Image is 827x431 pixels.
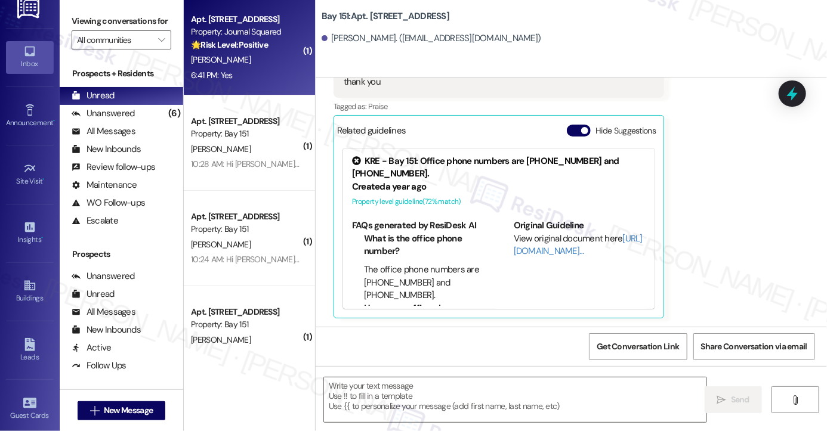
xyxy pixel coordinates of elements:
div: Property: Journal Squared [191,26,301,38]
button: Send [705,386,763,413]
button: Share Conversation via email [693,333,815,360]
div: Apt. [STREET_ADDRESS] [191,13,301,26]
div: All Messages [72,306,135,318]
div: Tagged as: [334,98,664,115]
div: View original document here [514,232,646,258]
div: Review follow-ups [72,161,155,173]
a: Leads [6,334,54,367]
span: Praise [368,101,388,111]
a: Site Visit • [6,159,54,191]
span: [PERSON_NAME] [191,239,251,250]
div: WO Follow-ups [72,197,145,209]
div: Unanswered [72,270,135,283]
i:  [791,395,800,405]
div: Unanswered [72,107,135,120]
span: • [53,117,55,125]
a: Buildings [6,275,54,308]
div: All Messages [72,125,135,138]
div: Related guidelines [337,125,406,142]
li: The office phone numbers are [PHONE_NUMBER] and [PHONE_NUMBER]. [364,263,485,302]
b: FAQs generated by ResiDesk AI [352,219,476,231]
div: [PERSON_NAME]. ([EMAIL_ADDRESS][DOMAIN_NAME]) [322,32,541,45]
div: Apt. [STREET_ADDRESS] [191,210,301,223]
input: All communities [77,30,152,49]
div: Property level guideline ( 72 % match) [352,196,646,208]
b: Original Guideline [514,219,584,231]
div: (6) [165,104,183,123]
label: Viewing conversations for [72,12,171,30]
span: • [41,234,43,242]
div: 6:41 PM: Yes [191,70,233,80]
i:  [158,35,165,45]
b: Bay 151: Apt. [STREET_ADDRESS] [322,10,449,23]
div: Created a year ago [352,181,646,193]
span: Share Conversation via email [701,340,807,353]
button: Get Conversation Link [589,333,687,360]
div: Apt. [STREET_ADDRESS] [191,115,301,128]
span: Get Conversation Link [597,340,679,353]
span: • [43,175,45,184]
li: What is the office phone number? [364,232,485,258]
div: Apt. [STREET_ADDRESS] [191,306,301,318]
span: [PERSON_NAME] [191,334,251,345]
a: [URL][DOMAIN_NAME]… [514,232,643,257]
div: Unread [72,89,115,102]
a: Inbox [6,41,54,73]
div: Prospects [60,248,183,261]
div: KRE - Bay 151: Office phone numbers are [PHONE_NUMBER] and [PHONE_NUMBER]. [352,155,646,181]
div: Maintenance [72,179,137,191]
div: Follow Ups [72,359,126,372]
div: New Inbounds [72,143,141,156]
div: New Inbounds [72,324,141,336]
span: New Message [104,404,153,417]
div: Unread [72,288,115,300]
div: Prospects + Residents [60,67,183,80]
i:  [90,406,99,416]
li: How many office phone numbers are provided? [364,302,485,328]
span: [PERSON_NAME] [191,144,251,154]
a: Guest Cards [6,393,54,425]
i:  [717,395,726,405]
span: [PERSON_NAME] [191,54,251,65]
div: Active [72,342,112,354]
div: Escalate [72,215,118,227]
strong: 🌟 Risk Level: Positive [191,39,268,50]
span: Send [731,393,749,406]
div: Property: Bay 151 [191,128,301,140]
button: New Message [78,401,166,420]
a: Insights • [6,217,54,249]
div: Property: Bay 151 [191,223,301,235]
label: Hide Suggestions [595,125,656,137]
div: Property: Bay 151 [191,318,301,331]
